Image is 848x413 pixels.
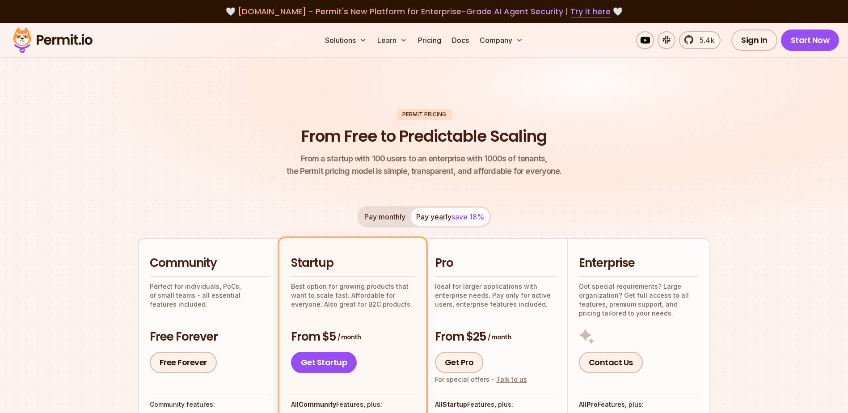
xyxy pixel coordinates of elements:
[694,35,714,46] span: 5.4k
[150,255,270,271] h2: Community
[579,282,699,318] p: Got special requirements? Large organization? Get full access to all features, premium support, a...
[435,400,557,409] h4: All Features, plus:
[488,333,511,341] span: / month
[291,400,414,409] h4: All Features, plus:
[435,282,557,309] p: Ideal for larger applications with enterprise needs. Pay only for active users, enterprise featur...
[579,352,643,373] a: Contact Us
[579,255,699,271] h2: Enterprise
[781,29,840,51] a: Start Now
[321,31,370,49] button: Solutions
[476,31,527,49] button: Company
[374,31,411,49] button: Learn
[291,282,414,309] p: Best option for growing products that want to scale fast. Affordable for everyone. Also great for...
[435,329,557,345] h3: From $25
[291,329,414,345] h3: From $5
[359,208,411,226] button: Pay monthly
[150,282,270,309] p: Perfect for individuals, PoCs, or small teams - all essential features included.
[414,31,445,49] a: Pricing
[150,329,270,345] h3: Free Forever
[435,255,557,271] h2: Pro
[150,352,217,373] a: Free Forever
[679,31,721,49] a: 5.4k
[586,400,598,408] strong: Pro
[570,6,611,17] a: Try it here
[291,352,357,373] a: Get Startup
[448,31,473,49] a: Docs
[435,352,484,373] a: Get Pro
[338,333,361,341] span: / month
[731,29,777,51] a: Sign In
[299,400,336,408] strong: Community
[301,125,547,147] h1: From Free to Predictable Scaling
[9,25,97,55] img: Permit logo
[397,109,451,120] div: Permit Pricing
[496,375,527,383] a: Talk to us
[443,400,467,408] strong: Startup
[287,152,562,165] span: From a startup with 100 users to an enterprise with 1000s of tenants,
[579,400,699,409] h4: All Features, plus:
[150,400,270,409] h4: Community features:
[21,5,827,18] div: 🤍 🤍
[238,6,611,17] span: [DOMAIN_NAME] - Permit's New Platform for Enterprise-Grade AI Agent Security |
[291,255,414,271] h2: Startup
[435,375,527,384] div: For special offers -
[287,152,562,177] p: the Permit pricing model is simple, transparent, and affordable for everyone.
